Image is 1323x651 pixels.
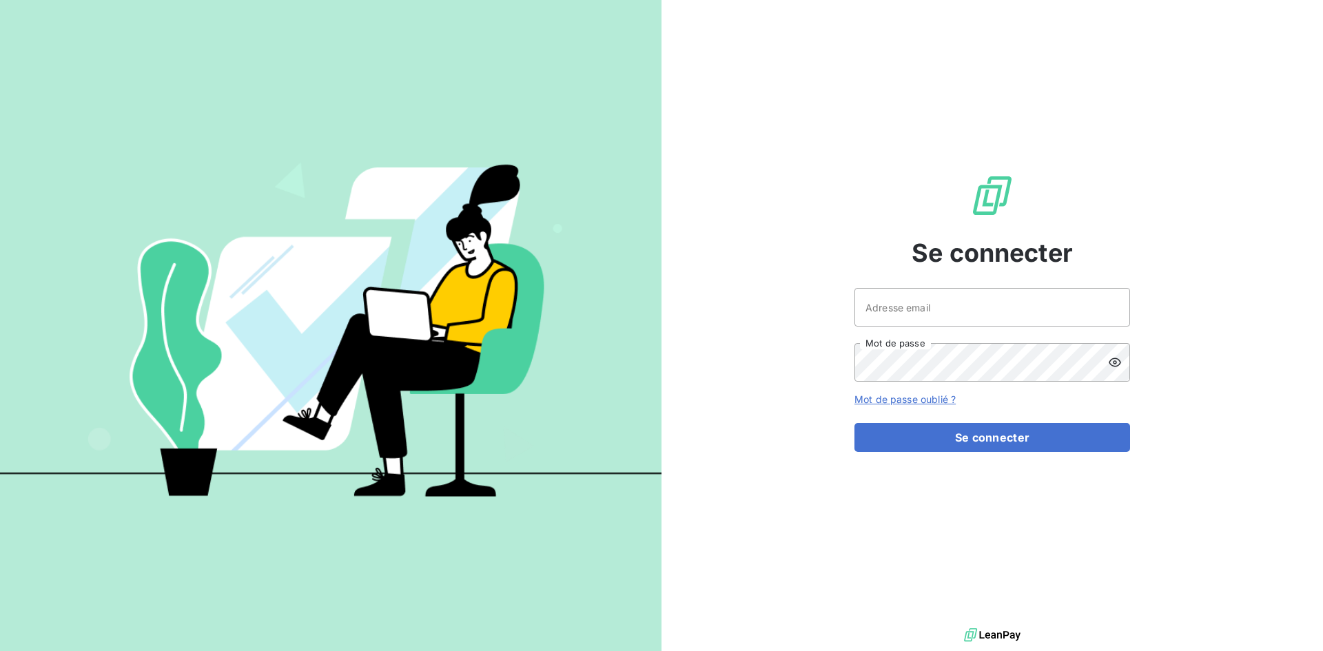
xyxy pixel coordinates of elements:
[912,234,1073,271] span: Se connecter
[854,423,1130,452] button: Se connecter
[970,174,1014,218] img: Logo LeanPay
[854,288,1130,327] input: placeholder
[964,625,1021,645] img: logo
[854,393,956,405] a: Mot de passe oublié ?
